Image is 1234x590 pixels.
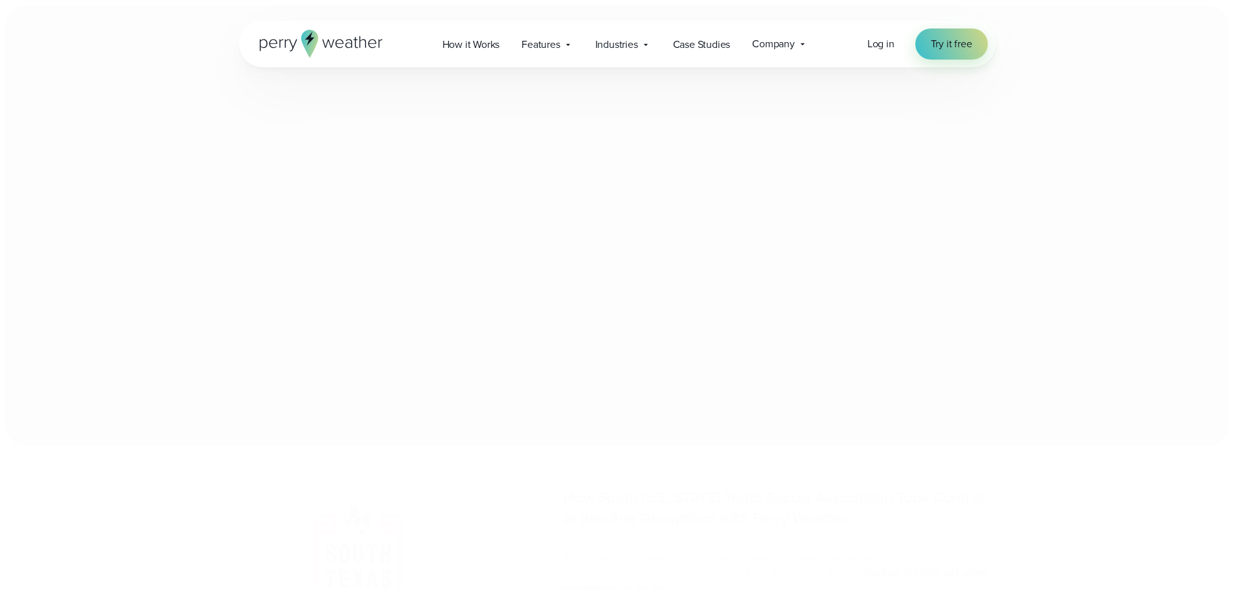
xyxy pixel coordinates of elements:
a: Log in [867,36,895,52]
span: How it Works [442,37,500,52]
span: Log in [867,36,895,51]
a: How it Works [431,31,511,58]
span: Company [752,36,795,52]
span: Industries [595,37,638,52]
span: Try it free [931,36,972,52]
span: Case Studies [673,37,731,52]
span: Features [521,37,560,52]
a: Try it free [915,28,988,60]
a: Case Studies [662,31,742,58]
